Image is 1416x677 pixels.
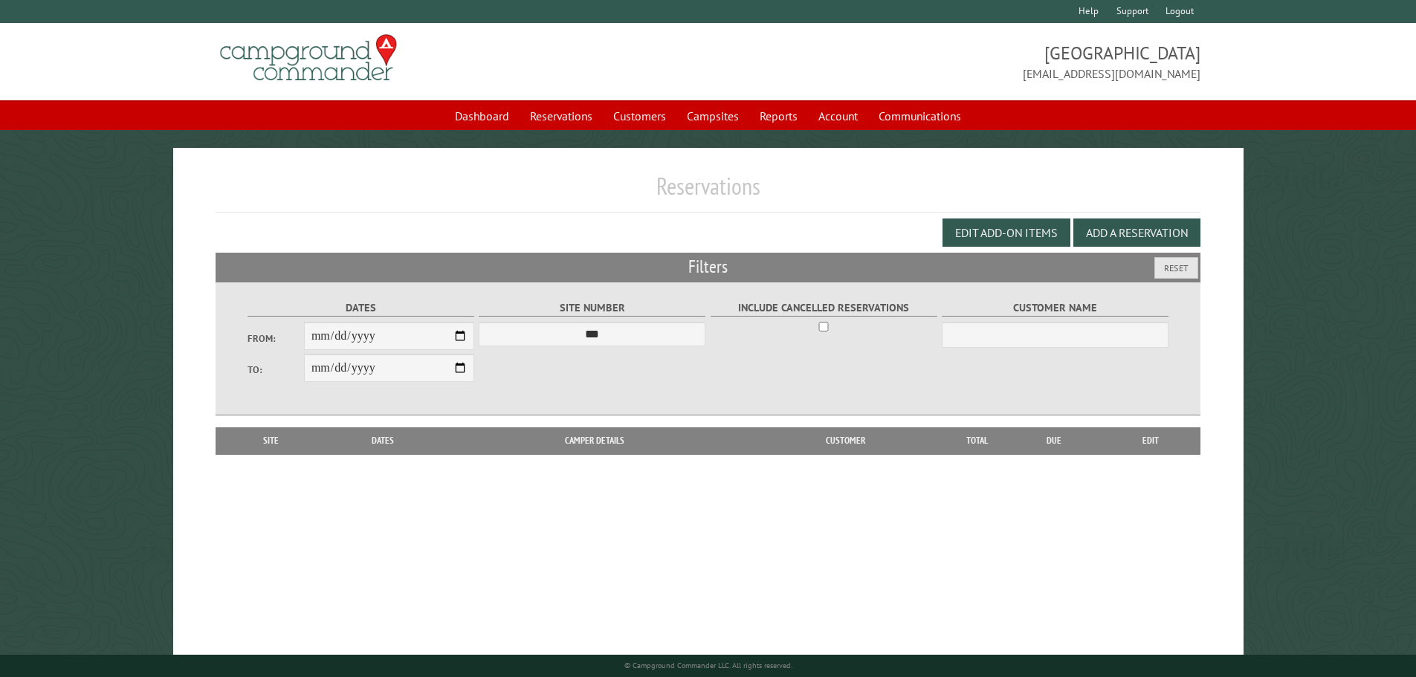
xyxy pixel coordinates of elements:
label: To: [248,363,304,377]
a: Communications [870,102,970,130]
label: Include Cancelled Reservations [711,299,937,317]
a: Account [809,102,867,130]
th: Dates [320,427,447,454]
button: Edit Add-on Items [943,218,1070,247]
button: Reset [1154,257,1198,279]
a: Dashboard [446,102,518,130]
label: From: [248,331,304,346]
th: Total [948,427,1007,454]
a: Reports [751,102,806,130]
label: Dates [248,299,474,317]
h2: Filters [216,253,1201,281]
label: Site Number [479,299,705,317]
img: Campground Commander [216,29,401,87]
a: Customers [604,102,675,130]
small: © Campground Commander LLC. All rights reserved. [624,661,792,670]
th: Camper Details [447,427,743,454]
span: [GEOGRAPHIC_DATA] [EMAIL_ADDRESS][DOMAIN_NAME] [708,41,1201,82]
a: Reservations [521,102,601,130]
th: Site [223,427,320,454]
a: Campsites [678,102,748,130]
h1: Reservations [216,172,1201,213]
button: Add a Reservation [1073,218,1200,247]
label: Customer Name [942,299,1168,317]
th: Customer [743,427,948,454]
th: Due [1007,427,1101,454]
th: Edit [1101,427,1201,454]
